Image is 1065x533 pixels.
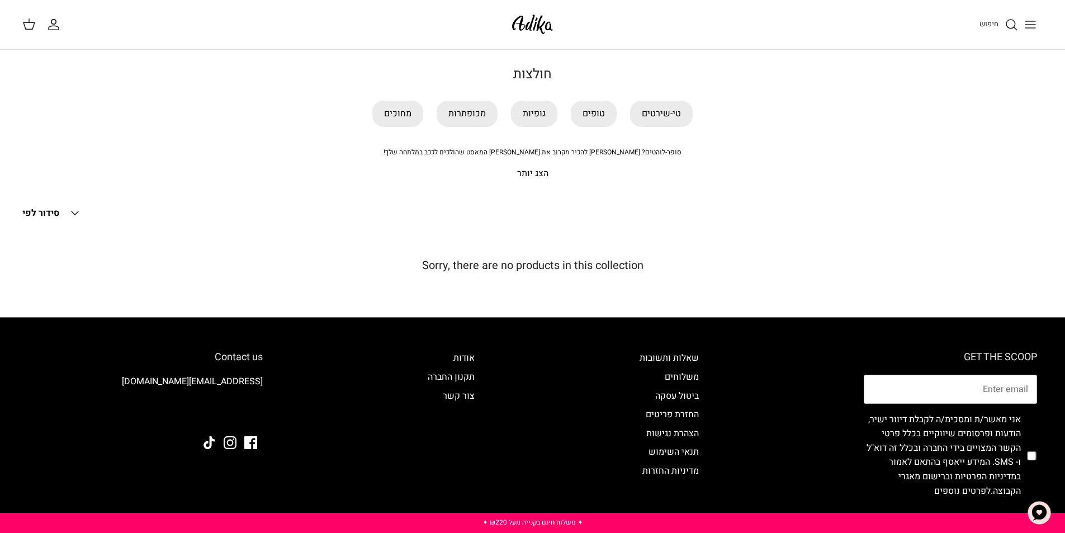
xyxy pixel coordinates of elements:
a: טי-שירטים [630,101,693,127]
span: סידור לפי [22,206,59,220]
img: Adika IL [232,406,263,421]
a: מחוכים [372,101,423,127]
a: תקנון החברה [428,370,475,384]
a: גופיות [511,101,557,127]
a: ביטול עסקה [655,389,699,403]
a: החזרת פריטים [646,408,699,421]
input: Email [864,375,1037,404]
h1: חולצות [141,67,924,83]
a: [EMAIL_ADDRESS][DOMAIN_NAME] [122,375,263,388]
button: צ'אט [1023,496,1056,530]
h6: Contact us [28,351,263,364]
a: ✦ משלוח חינם בקנייה מעל ₪220 ✦ [482,517,583,527]
h5: Sorry, there are no products in this collection [22,259,1043,272]
a: שאלות ותשובות [640,351,699,365]
a: מכופתרות [437,101,498,127]
a: טופים [571,101,617,127]
a: צור קשר [443,389,475,403]
button: סידור לפי [22,201,82,225]
label: אני מאשר/ת ומסכימ/ה לקבלת דיוור ישיר, הודעות ופרסומים שיווקיים בכלל פרטי הקשר המצויים בידי החברה ... [864,413,1021,499]
a: Facebook [244,436,257,449]
div: סופר-לוהטים? [PERSON_NAME] להכיר מקרוב את [PERSON_NAME] המאסט שהולכים לככב במלתחה שלך! [309,147,756,158]
a: תנאי השימוש [649,445,699,459]
p: הצג יותר [141,167,924,181]
a: Tiktok [203,436,216,449]
a: חיפוש [979,18,1018,31]
a: Instagram [224,436,236,449]
a: אודות [453,351,475,365]
a: משלוחים [665,370,699,384]
a: מדיניות החזרות [642,464,699,478]
a: הצהרת נגישות [646,427,699,440]
h6: GET THE SCOOP [864,351,1037,364]
img: Adika IL [509,11,556,37]
a: החשבון שלי [47,18,65,31]
button: Toggle menu [1018,12,1043,37]
a: לפרטים נוספים [934,484,991,498]
span: חיפוש [979,18,998,29]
